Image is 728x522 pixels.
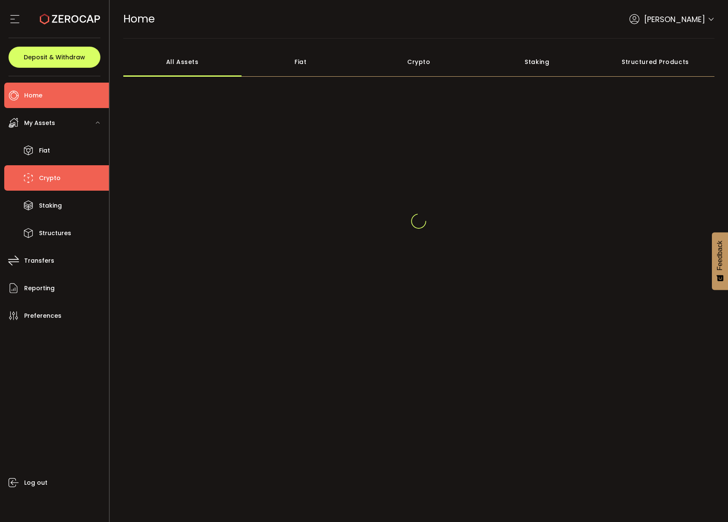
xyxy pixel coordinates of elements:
span: Home [24,89,42,102]
div: Fiat [242,47,360,77]
div: Crypto [360,47,478,77]
span: Transfers [24,255,54,267]
span: Fiat [39,144,50,157]
span: Crypto [39,172,61,184]
span: Feedback [716,241,724,270]
span: Structures [39,227,71,239]
button: Deposit & Withdraw [8,47,100,68]
span: [PERSON_NAME] [644,14,705,25]
span: My Assets [24,117,55,129]
div: Staking [478,47,596,77]
div: Structured Products [596,47,714,77]
button: Feedback - Show survey [712,232,728,290]
span: Reporting [24,282,55,294]
span: Home [123,11,155,26]
div: All Assets [123,47,242,77]
span: Preferences [24,310,61,322]
span: Staking [39,200,62,212]
span: Log out [24,477,47,489]
span: Deposit & Withdraw [24,54,85,60]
